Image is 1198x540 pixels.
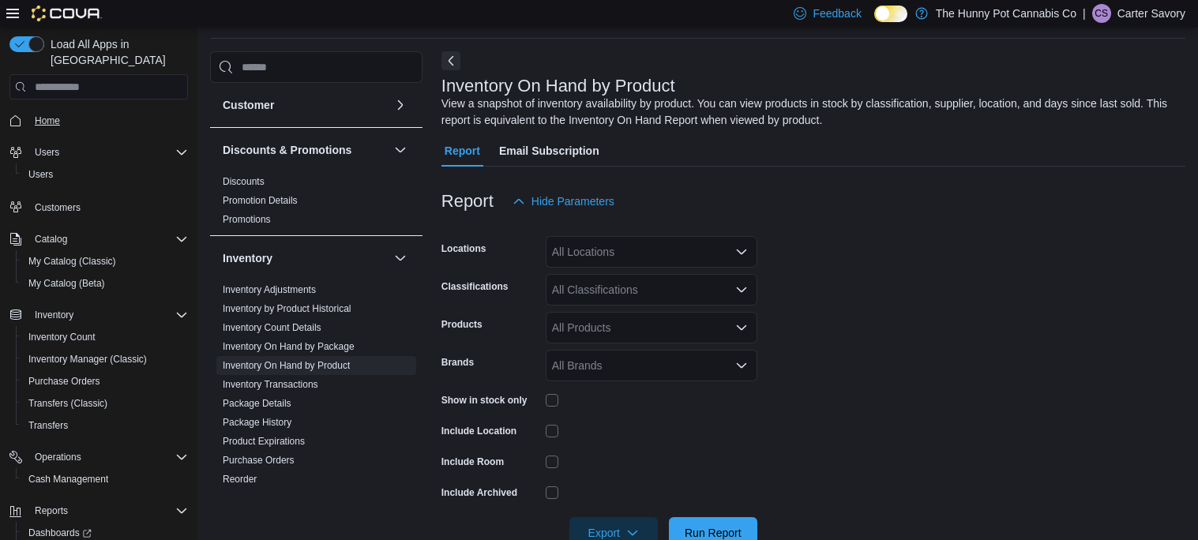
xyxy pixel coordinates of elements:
span: CS [1095,4,1108,23]
span: Purchase Orders [223,454,295,467]
span: Users [28,143,188,162]
span: My Catalog (Classic) [28,255,116,268]
button: Transfers [16,414,194,437]
button: Reports [28,501,74,520]
a: Discounts [223,176,265,187]
span: Package Details [223,397,291,410]
span: Inventory Transactions [223,378,318,391]
span: Catalog [28,230,188,249]
a: My Catalog (Beta) [22,274,111,293]
a: Package Details [223,398,291,409]
a: My Catalog (Classic) [22,252,122,271]
a: Transfers (Classic) [22,394,114,413]
span: Customers [35,201,81,214]
button: Operations [3,446,194,468]
span: Inventory Count [22,328,188,347]
button: Inventory Count [16,326,194,348]
span: My Catalog (Classic) [22,252,188,271]
span: Home [35,114,60,127]
label: Include Room [441,456,504,468]
span: Users [28,168,53,181]
a: Customers [28,198,87,217]
span: Transfers [28,419,68,432]
span: Promotions [223,213,271,226]
button: Inventory [391,249,410,268]
button: Catalog [28,230,73,249]
a: Transfers [22,416,74,435]
span: Catalog [35,233,67,246]
span: Reports [35,504,68,517]
span: Cash Management [22,470,188,489]
a: Inventory On Hand by Product [223,360,350,371]
button: Cash Management [16,468,194,490]
span: Feedback [813,6,861,21]
span: Operations [35,451,81,463]
a: Inventory On Hand by Package [223,341,355,352]
span: Hide Parameters [531,193,614,209]
a: Purchase Orders [22,372,107,391]
button: My Catalog (Beta) [16,272,194,294]
h3: Report [441,192,494,211]
span: My Catalog (Beta) [22,274,188,293]
button: Catalog [3,228,194,250]
button: Customers [3,195,194,218]
span: Dashboards [28,527,92,539]
span: Transfers (Classic) [28,397,107,410]
h3: Inventory [223,250,272,266]
button: Purchase Orders [16,370,194,392]
label: Classifications [441,280,509,293]
button: Customer [391,96,410,114]
span: Inventory Manager (Classic) [28,353,147,366]
button: Open list of options [735,283,748,296]
span: Inventory by Product Historical [223,302,351,315]
h3: Discounts & Promotions [223,142,351,158]
span: Reports [28,501,188,520]
a: Product Expirations [223,436,305,447]
span: Transfers (Classic) [22,394,188,413]
p: | [1083,4,1086,23]
button: Users [16,163,194,186]
span: Report [445,135,480,167]
span: Customers [28,197,188,216]
a: Inventory by Product Historical [223,303,351,314]
label: Brands [441,356,474,369]
div: Discounts & Promotions [210,172,422,235]
span: Dark Mode [874,22,875,23]
a: Promotions [223,214,271,225]
a: Purchase Orders [223,455,295,466]
button: Hide Parameters [506,186,621,217]
button: Open list of options [735,321,748,334]
span: Users [35,146,59,159]
button: My Catalog (Classic) [16,250,194,272]
span: Purchase Orders [22,372,188,391]
button: Open list of options [735,246,748,258]
div: Inventory [210,280,422,514]
span: Home [28,111,188,130]
span: Inventory [35,309,73,321]
p: Carter Savory [1117,4,1185,23]
label: Include Archived [441,486,517,499]
label: Locations [441,242,486,255]
button: Users [3,141,194,163]
button: Reports [3,500,194,522]
label: Show in stock only [441,394,528,407]
button: Inventory Manager (Classic) [16,348,194,370]
button: Discounts & Promotions [391,141,410,159]
a: Cash Management [22,470,115,489]
span: Promotion Details [223,194,298,207]
span: Inventory [28,306,188,324]
span: Inventory Adjustments [223,283,316,296]
span: Reorder [223,473,257,486]
a: Home [28,111,66,130]
input: Dark Mode [874,6,907,22]
a: Inventory Adjustments [223,284,316,295]
a: Inventory Count [22,328,102,347]
span: Users [22,165,188,184]
button: Open list of options [735,359,748,372]
button: Users [28,143,66,162]
a: Promotion Details [223,195,298,206]
a: Inventory Transactions [223,379,318,390]
button: Home [3,109,194,132]
a: Package History [223,417,291,428]
h3: Inventory On Hand by Product [441,77,675,96]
